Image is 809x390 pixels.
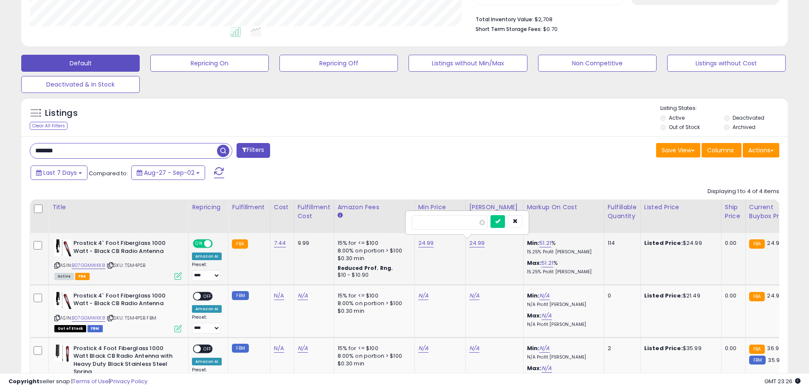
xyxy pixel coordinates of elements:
[54,292,71,309] img: 41Fa9dKrENL._SL40_.jpg
[707,146,734,154] span: Columns
[733,114,764,121] label: Deactivated
[418,239,434,247] a: 24.99
[725,345,739,352] div: 0.00
[660,104,788,112] p: Listing States:
[702,143,741,157] button: Columns
[527,239,598,255] div: %
[150,55,269,72] button: Repricing On
[338,307,408,315] div: $0.30 min
[8,377,39,385] strong: Copyright
[131,166,205,180] button: Aug-27 - Sep-02
[8,378,147,386] div: seller snap | |
[527,302,598,308] p: N/A Profit [PERSON_NAME]
[338,264,393,272] b: Reduced Prof. Rng.
[418,292,428,300] a: N/A
[469,239,485,247] a: 24.99
[192,253,222,260] div: Amazon AI
[656,143,700,157] button: Save View
[767,344,782,352] span: 36.99
[274,239,286,247] a: 7.44
[527,292,540,300] b: Min:
[192,262,222,281] div: Preset:
[73,377,109,385] a: Terms of Use
[338,352,408,360] div: 8.00% on portion > $100
[608,239,634,247] div: 114
[237,143,270,158] button: Filters
[338,255,408,262] div: $0.30 min
[232,344,248,353] small: FBM
[298,239,327,247] div: 9.99
[194,240,204,247] span: ON
[72,262,105,269] a: B07GGMWKK8
[667,55,786,72] button: Listings without Cost
[211,240,225,247] span: OFF
[767,292,783,300] span: 24.99
[298,344,308,353] a: N/A
[338,239,408,247] div: 15% for <= $100
[232,291,248,300] small: FBM
[538,55,657,72] button: Non Competitive
[274,203,290,212] div: Cost
[54,239,71,256] img: 41Fa9dKrENL._SL40_.jpg
[608,292,634,300] div: 0
[725,292,739,300] div: 0.00
[644,239,683,247] b: Listed Price:
[338,212,343,219] small: Amazon Fees.
[338,345,408,352] div: 15% for <= $100
[644,292,683,300] b: Listed Price:
[725,239,739,247] div: 0.00
[31,166,87,180] button: Last 7 Days
[338,360,408,368] div: $0.30 min
[144,168,194,177] span: Aug-27 - Sep-02
[107,314,156,321] span: | SKU: TSM4PSB FBM
[298,292,308,300] a: N/A
[87,325,103,332] span: FBM
[52,203,185,212] div: Title
[523,199,604,233] th: The percentage added to the cost of goods (COGS) that forms the calculator for Min & Max prices.
[45,107,78,119] h5: Listings
[75,273,90,280] span: FBA
[725,203,742,221] div: Ship Price
[279,55,398,72] button: Repricing Off
[232,239,248,249] small: FBA
[527,354,598,360] p: N/A Profit [PERSON_NAME]
[644,292,715,300] div: $21.49
[54,325,86,332] span: All listings that are currently out of stock and unavailable for purchase on Amazon
[201,345,214,352] span: OFF
[527,259,542,267] b: Max:
[54,292,182,331] div: ASIN:
[107,262,145,269] span: | SKU: TSM4PSB
[733,123,755,131] label: Archived
[409,55,527,72] button: Listings without Min/Max
[72,314,105,322] a: B07GGMWKK8
[749,239,765,249] small: FBA
[708,188,779,196] div: Displaying 1 to 4 of 4 items
[43,168,77,177] span: Last 7 Days
[749,292,765,301] small: FBA
[743,143,779,157] button: Actions
[476,25,542,33] b: Short Term Storage Fees:
[644,203,718,212] div: Listed Price
[543,25,558,33] span: $0.70
[338,203,411,212] div: Amazon Fees
[767,239,783,247] span: 24.99
[73,292,177,310] b: Prostick 4` Foot Fiberglass 1000 Watt - Black CB Radio Antenna
[192,203,225,212] div: Repricing
[192,358,222,365] div: Amazon AI
[539,292,550,300] a: N/A
[201,292,214,300] span: OFF
[527,239,540,247] b: Min:
[110,377,147,385] a: Privacy Policy
[539,239,551,247] a: 51.21
[527,364,542,372] b: Max:
[644,239,715,247] div: $24.99
[608,203,637,221] div: Fulfillable Quantity
[232,203,266,212] div: Fulfillment
[54,239,182,279] div: ASIN:
[476,14,773,24] li: $2,708
[192,314,222,334] div: Preset:
[749,203,793,221] div: Current Buybox Price
[418,344,428,353] a: N/A
[476,16,533,23] b: Total Inventory Value:
[644,344,683,352] b: Listed Price:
